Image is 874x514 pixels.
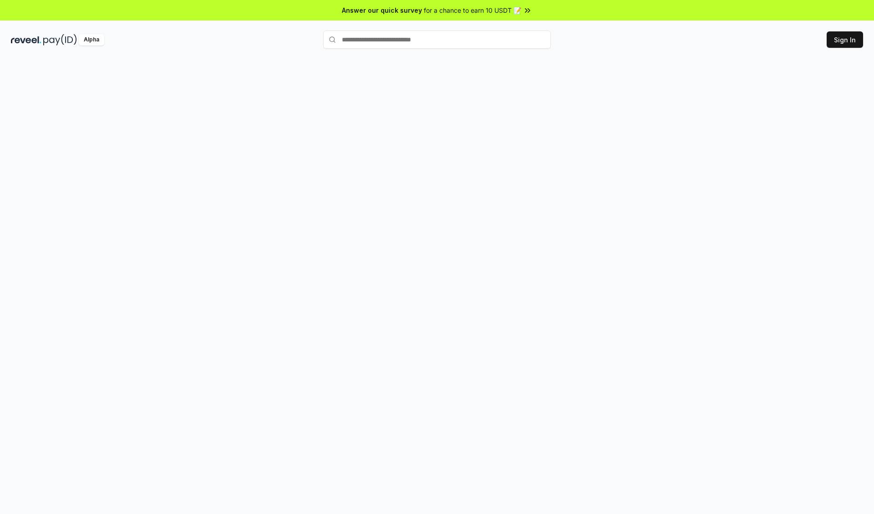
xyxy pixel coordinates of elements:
button: Sign In [827,31,863,48]
div: Alpha [79,34,104,46]
img: reveel_dark [11,34,41,46]
span: Answer our quick survey [342,5,422,15]
img: pay_id [43,34,77,46]
span: for a chance to earn 10 USDT 📝 [424,5,521,15]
